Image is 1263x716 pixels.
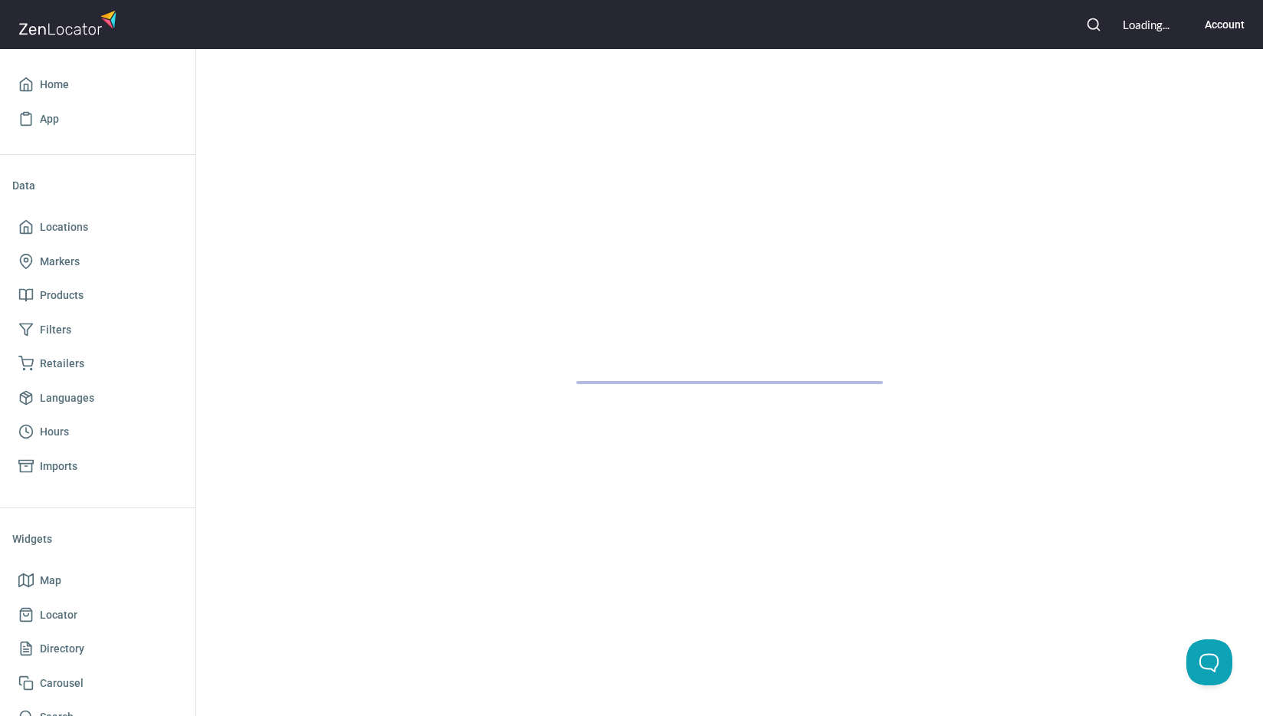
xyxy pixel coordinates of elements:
[40,606,77,625] span: Locator
[40,218,88,237] span: Locations
[1077,8,1110,41] button: Search
[1182,8,1245,41] button: Account
[18,6,121,39] img: zenlocator
[12,632,183,666] a: Directory
[12,381,183,415] a: Languages
[40,75,69,94] span: Home
[12,102,183,136] a: App
[12,313,183,347] a: Filters
[40,674,84,693] span: Carousel
[40,571,61,590] span: Map
[40,389,94,408] span: Languages
[12,563,183,598] a: Map
[12,666,183,701] a: Carousel
[1123,17,1170,33] div: Loading...
[40,457,77,476] span: Imports
[12,598,183,632] a: Locator
[40,639,84,659] span: Directory
[12,415,183,449] a: Hours
[12,521,183,557] li: Widgets
[1205,16,1245,33] h6: Account
[12,278,183,313] a: Products
[12,245,183,279] a: Markers
[12,167,183,204] li: Data
[40,320,71,340] span: Filters
[40,110,59,129] span: App
[12,67,183,102] a: Home
[12,449,183,484] a: Imports
[40,354,84,373] span: Retailers
[12,347,183,381] a: Retailers
[40,286,84,305] span: Products
[1186,639,1232,685] iframe: Toggle Customer Support
[40,252,80,271] span: Markers
[40,422,69,442] span: Hours
[12,210,183,245] a: Locations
